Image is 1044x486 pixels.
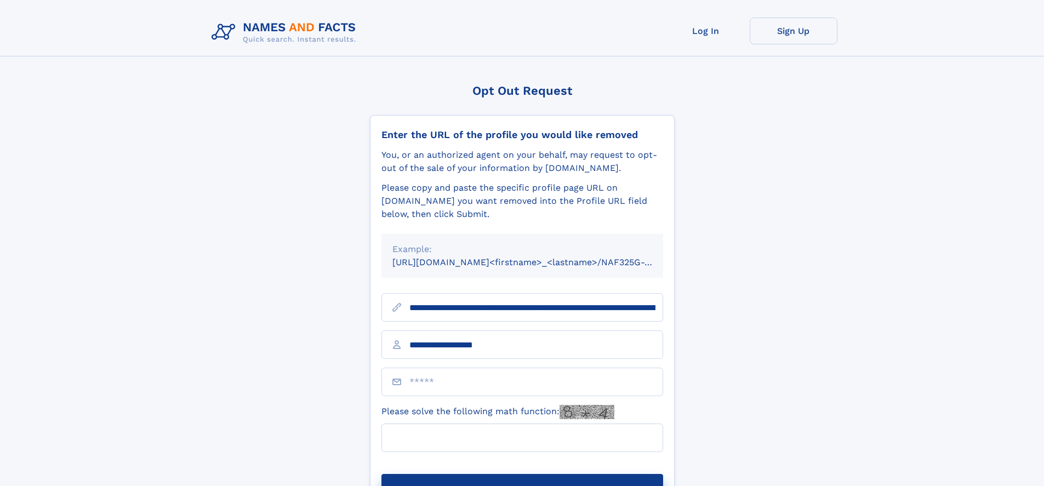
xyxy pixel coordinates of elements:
[750,18,837,44] a: Sign Up
[662,18,750,44] a: Log In
[207,18,365,47] img: Logo Names and Facts
[392,257,684,267] small: [URL][DOMAIN_NAME]<firstname>_<lastname>/NAF325G-xxxxxxxx
[381,148,663,175] div: You, or an authorized agent on your behalf, may request to opt-out of the sale of your informatio...
[381,181,663,221] div: Please copy and paste the specific profile page URL on [DOMAIN_NAME] you want removed into the Pr...
[392,243,652,256] div: Example:
[381,129,663,141] div: Enter the URL of the profile you would like removed
[370,84,675,98] div: Opt Out Request
[381,405,614,419] label: Please solve the following math function:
